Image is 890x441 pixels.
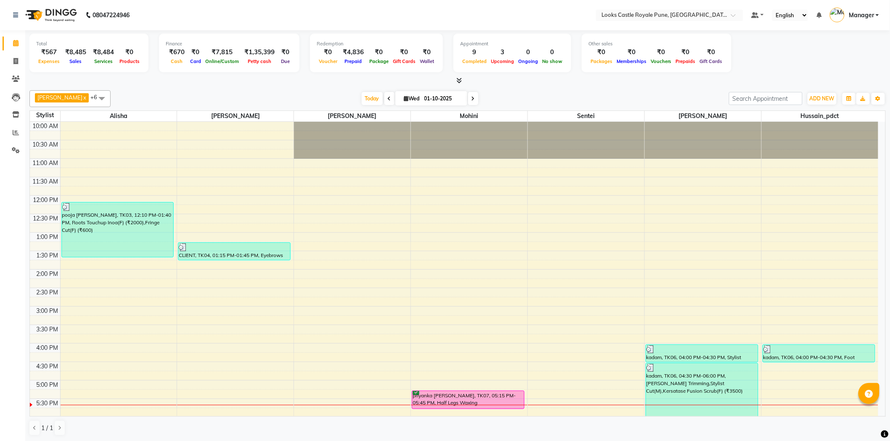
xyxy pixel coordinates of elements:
span: Vouchers [649,58,674,64]
div: 12:30 PM [32,214,60,223]
div: 10:00 AM [31,122,60,131]
span: Package [367,58,391,64]
span: 1 / 1 [41,424,53,433]
span: Sentei [528,111,644,121]
div: Finance [166,40,293,47]
div: ₹0 [698,47,725,57]
div: ₹0 [588,47,615,57]
div: 4:30 PM [35,362,60,371]
span: Due [279,58,292,64]
span: Today [362,92,383,105]
div: 0 [540,47,564,57]
span: Sales [68,58,84,64]
div: 11:00 AM [31,159,60,168]
span: Gift Cards [391,58,418,64]
div: ₹567 [36,47,62,57]
div: 1:00 PM [35,233,60,241]
button: ADD NEW [808,93,837,105]
div: kadam, TK06, 04:30 PM-06:00 PM, [PERSON_NAME] Trimming,Stylist Cut(M),Kersatase Fusion Scrub(F) (... [646,363,758,418]
div: ₹0 [117,47,142,57]
span: [PERSON_NAME] [37,94,82,101]
div: ₹670 [166,47,188,57]
div: ₹1,35,399 [241,47,278,57]
div: ₹8,484 [90,47,117,57]
div: priyanka [PERSON_NAME], TK07, 05:15 PM-05:45 PM, Half Legs Waxing [412,391,524,409]
span: Prepaids [674,58,698,64]
div: 9 [460,47,489,57]
div: 5:00 PM [35,381,60,389]
div: Redemption [317,40,436,47]
div: Appointment [460,40,564,47]
div: ₹0 [278,47,293,57]
span: Voucher [317,58,339,64]
div: 0 [516,47,540,57]
span: Cash [169,58,185,64]
div: ₹0 [418,47,436,57]
div: ₹0 [391,47,418,57]
span: No show [540,58,564,64]
div: ₹7,815 [203,47,241,57]
input: 2025-10-01 [422,92,464,105]
img: logo [21,3,79,27]
span: Memberships [615,58,649,64]
div: ₹0 [674,47,698,57]
div: kadam, TK06, 04:00 PM-04:30 PM, Foot Massage(F) [763,345,875,362]
span: Ongoing [516,58,540,64]
div: ₹0 [649,47,674,57]
input: Search Appointment [729,92,803,105]
div: Other sales [588,40,725,47]
span: Online/Custom [203,58,241,64]
div: ₹0 [188,47,203,57]
div: 10:30 AM [31,140,60,149]
div: 3:30 PM [35,325,60,334]
span: Services [92,58,115,64]
span: Manager [849,11,874,20]
a: x [82,94,86,101]
span: Petty cash [246,58,273,64]
span: Expenses [36,58,62,64]
div: 12:00 PM [32,196,60,205]
div: 2:00 PM [35,270,60,278]
div: ₹0 [367,47,391,57]
span: Alisha [61,111,177,121]
span: Prepaid [343,58,364,64]
img: Manager [830,8,845,22]
span: ADD NEW [810,95,834,102]
span: Wallet [418,58,436,64]
span: Mohini [411,111,527,121]
span: [PERSON_NAME] [294,111,411,121]
span: [PERSON_NAME] [177,111,294,121]
span: [PERSON_NAME] [645,111,761,121]
div: kadam, TK06, 04:00 PM-04:30 PM, Stylist Cut(M) [646,345,758,362]
span: Gift Cards [698,58,725,64]
span: Completed [460,58,489,64]
div: ₹0 [317,47,339,57]
div: ₹8,485 [62,47,90,57]
div: 5:30 PM [35,399,60,408]
span: Hussain_pdct [762,111,878,121]
div: Total [36,40,142,47]
span: Card [188,58,203,64]
span: Products [117,58,142,64]
span: Wed [402,95,422,102]
div: pooja [PERSON_NAME], TK03, 12:10 PM-01:40 PM, Roots Touchup Inoa(F) (₹2000),Fringe Cut(F) (₹600) [62,202,174,257]
span: Packages [588,58,615,64]
b: 08047224946 [93,3,130,27]
div: ₹4,836 [339,47,367,57]
div: 3:00 PM [35,307,60,315]
div: ₹0 [615,47,649,57]
div: 11:30 AM [31,177,60,186]
div: 3 [489,47,516,57]
div: 4:00 PM [35,344,60,352]
span: Upcoming [489,58,516,64]
div: Stylist [30,111,60,120]
div: 2:30 PM [35,288,60,297]
div: CLIENT, TK04, 01:15 PM-01:45 PM, Eyebrows (₹200) [178,243,290,260]
div: 1:30 PM [35,251,60,260]
span: +6 [90,94,103,100]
